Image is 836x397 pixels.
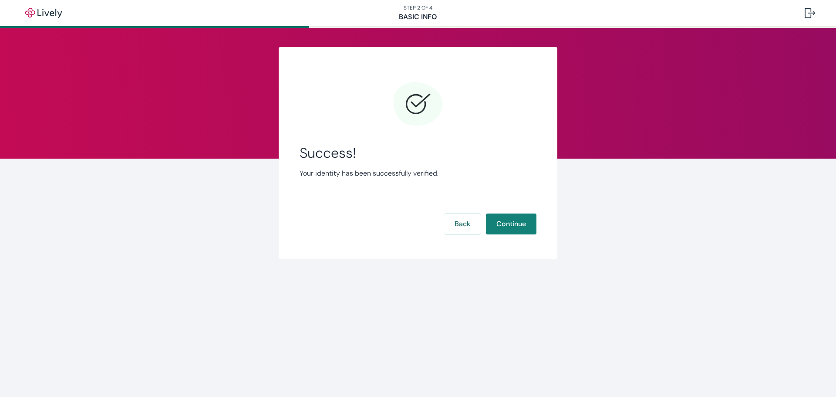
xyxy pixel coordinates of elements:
[19,8,68,18] img: Lively
[300,145,536,161] span: Success!
[444,214,481,234] button: Back
[798,3,822,24] button: Log out
[392,78,444,131] svg: Checkmark icon
[486,214,536,234] button: Continue
[300,168,536,179] p: Your identity has been successfully verified.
